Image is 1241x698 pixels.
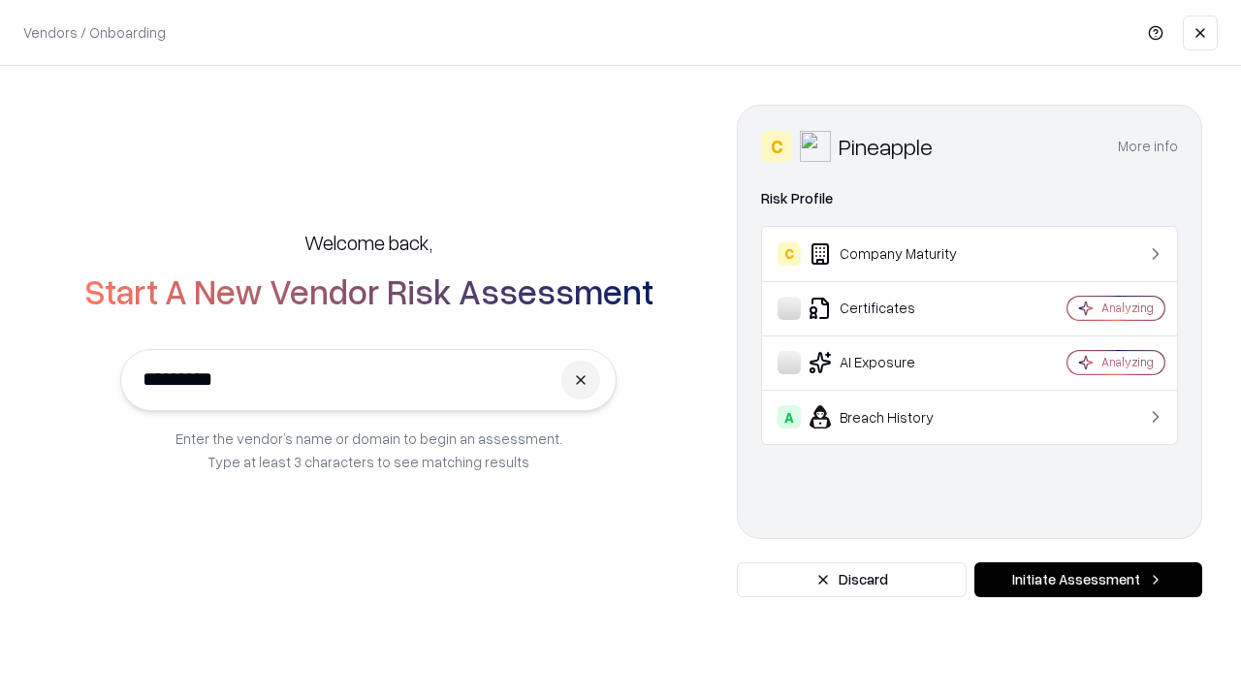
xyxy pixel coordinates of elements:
[778,405,801,428] div: A
[778,242,801,266] div: C
[778,242,1009,266] div: Company Maturity
[1101,300,1154,316] div: Analyzing
[23,22,166,43] p: Vendors / Onboarding
[800,131,831,162] img: Pineapple
[1101,354,1154,370] div: Analyzing
[84,271,653,310] h2: Start A New Vendor Risk Assessment
[175,427,562,473] p: Enter the vendor’s name or domain to begin an assessment. Type at least 3 characters to see match...
[974,562,1202,597] button: Initiate Assessment
[778,297,1009,320] div: Certificates
[737,562,967,597] button: Discard
[778,351,1009,374] div: AI Exposure
[839,131,933,162] div: Pineapple
[1118,129,1178,164] button: More info
[761,131,792,162] div: C
[761,187,1178,210] div: Risk Profile
[778,405,1009,428] div: Breach History
[304,229,432,256] h5: Welcome back,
